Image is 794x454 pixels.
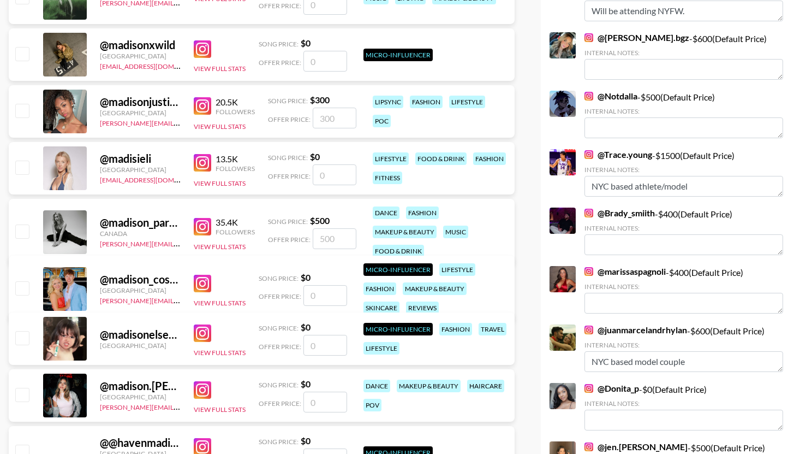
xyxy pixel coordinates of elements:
[100,294,261,305] a: [PERSON_NAME][EMAIL_ADDRESS][DOMAIN_NAME]
[584,325,783,372] div: - $ 600 (Default Price)
[194,243,246,251] button: View Full Stats
[363,399,381,411] div: pov
[259,2,301,10] span: Offer Price:
[194,381,211,399] img: Instagram
[216,154,255,164] div: 13.5K
[373,245,424,257] div: food & drink
[268,172,311,180] span: Offer Price:
[194,275,211,292] img: Instagram
[259,381,299,389] span: Song Price:
[584,32,783,80] div: - $ 600 (Default Price)
[100,238,313,248] a: [PERSON_NAME][EMAIL_ADDRESS][PERSON_NAME][DOMAIN_NAME]
[303,392,347,412] input: 0
[194,64,246,73] button: View Full Stats
[216,228,255,236] div: Followers
[268,115,311,123] span: Offer Price:
[100,229,181,238] div: Canada
[584,1,783,21] textarea: Will be attending NYFW.
[259,40,299,48] span: Song Price:
[268,97,308,105] span: Song Price:
[584,208,655,219] a: @Brady_smiith
[584,49,783,57] div: Internal Notes:
[301,272,311,282] strong: $ 0
[194,97,211,115] img: Instagram
[584,326,593,334] img: Instagram
[584,384,593,393] img: Instagram
[584,325,687,335] a: @juanmarcelandrhylan
[100,60,210,70] a: [EMAIL_ADDRESS][DOMAIN_NAME]
[584,91,637,102] a: @Notdalla
[194,154,211,172] img: Instagram
[259,438,299,446] span: Song Price:
[313,164,356,185] input: 0
[584,341,783,349] div: Internal Notes:
[100,393,181,401] div: [GEOGRAPHIC_DATA]
[310,95,330,105] strong: $ 300
[584,224,783,232] div: Internal Notes:
[406,207,439,219] div: fashion
[363,380,390,392] div: dance
[313,228,356,249] input: 500
[100,38,181,52] div: @ madisonxwild
[100,379,181,393] div: @ madison.[PERSON_NAME]
[363,49,433,61] div: Micro-Influencer
[303,335,347,356] input: 0
[363,342,399,355] div: lifestyle
[100,52,181,60] div: [GEOGRAPHIC_DATA]
[259,58,301,67] span: Offer Price:
[584,383,783,431] div: - $ 0 (Default Price)
[584,166,783,174] div: Internal Notes:
[310,151,320,162] strong: $ 0
[584,33,593,42] img: Instagram
[363,263,433,276] div: Micro-Influencer
[584,441,688,452] a: @jen.[PERSON_NAME]
[216,164,255,173] div: Followers
[194,299,246,307] button: View Full Stats
[467,380,504,392] div: haircare
[194,40,211,58] img: Instagram
[100,109,181,117] div: [GEOGRAPHIC_DATA]
[194,179,246,187] button: View Full Stats
[100,273,181,286] div: @ madison_cosper
[216,108,255,116] div: Followers
[403,282,467,295] div: makeup & beauty
[194,122,246,131] button: View Full Stats
[194,349,246,357] button: View Full Stats
[584,149,652,160] a: @Trace.young
[100,174,210,184] a: [EMAIL_ADDRESS][DOMAIN_NAME]
[373,115,391,127] div: poc
[584,91,783,138] div: - $ 500 (Default Price)
[216,217,255,228] div: 35.4K
[397,380,461,392] div: makeup & beauty
[100,152,181,166] div: @ madisieli
[100,166,181,174] div: [GEOGRAPHIC_DATA]
[449,96,485,108] div: lifestyle
[100,328,181,341] div: @ madisonelsewhere
[584,282,783,291] div: Internal Notes:
[584,266,666,277] a: @marissaspagnoli
[363,282,396,295] div: fashion
[268,235,311,244] span: Offer Price:
[363,302,399,314] div: skincare
[363,323,433,335] div: Micro-Influencer
[584,92,593,101] img: Instagram
[268,217,308,226] span: Song Price:
[303,51,347,72] input: 0
[303,285,347,306] input: 0
[584,383,639,394] a: @Donita_p
[410,96,443,108] div: fashion
[259,274,299,282] span: Song Price:
[415,152,467,165] div: food & drink
[439,323,472,335] div: fashion
[373,207,399,219] div: dance
[259,343,301,351] span: Offer Price:
[584,149,783,197] div: - $ 1500 (Default Price)
[301,435,311,446] strong: $ 0
[439,263,475,276] div: lifestyle
[194,325,211,342] img: Instagram
[584,32,689,43] a: @[PERSON_NAME].bgz
[584,208,783,255] div: - $ 400 (Default Price)
[310,215,330,226] strong: $ 500
[584,176,783,197] textarea: NYC based athlete/model
[473,152,506,165] div: fashion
